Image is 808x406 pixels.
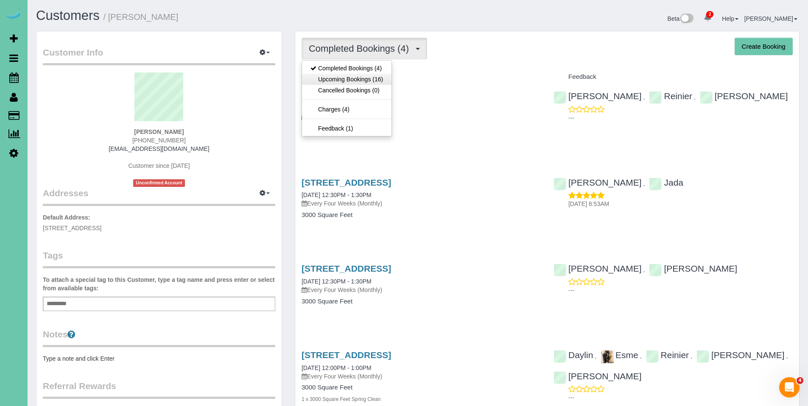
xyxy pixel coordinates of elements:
[649,91,692,101] a: Reinier
[302,85,391,96] a: Cancelled Bookings (0)
[302,63,391,74] a: Completed Bookings (4)
[679,14,693,25] img: New interface
[43,275,275,292] label: To attach a special tag to this Customer, type a tag name and press enter or select from availabl...
[649,264,737,273] a: [PERSON_NAME]
[668,15,694,22] a: Beta
[128,162,190,169] span: Customer since [DATE]
[134,128,184,135] strong: [PERSON_NAME]
[302,364,372,371] a: [DATE] 12:00PM - 1:00PM
[699,8,716,27] a: 2
[568,114,793,122] p: ---
[694,94,696,100] span: ,
[43,380,275,399] legend: Referral Rewards
[568,393,793,402] p: ---
[735,38,793,56] button: Create Booking
[302,199,541,208] p: Every Four Weeks (Monthly)
[568,200,793,208] p: [DATE] 8:53AM
[5,8,22,20] img: Automaid Logo
[132,137,186,144] span: [PHONE_NUMBER]
[302,74,391,85] a: Upcoming Bookings (16)
[554,178,642,187] a: [PERSON_NAME]
[691,353,692,359] span: ,
[554,73,793,81] h4: Feedback
[43,46,275,65] legend: Customer Info
[103,12,179,22] small: / [PERSON_NAME]
[779,377,800,398] iframe: Intercom live chat
[43,225,101,231] span: [STREET_ADDRESS]
[601,350,614,363] img: Esme
[302,125,541,132] h4: 3000 Square Feet
[302,123,391,134] a: Feedback (1)
[133,179,185,186] span: Unconfirmed Account
[722,15,738,22] a: Help
[568,286,793,295] p: ---
[595,353,596,359] span: ,
[643,266,645,273] span: ,
[643,180,645,187] span: ,
[302,38,427,59] button: Completed Bookings (4)
[554,350,593,360] a: Daylin
[43,249,275,268] legend: Tags
[302,178,391,187] a: [STREET_ADDRESS]
[302,384,541,391] h4: 3000 Square Feet
[109,145,209,152] a: [EMAIL_ADDRESS][DOMAIN_NAME]
[302,372,541,381] p: Every Four Weeks (Monthly)
[43,328,275,347] legend: Notes
[554,91,642,101] a: [PERSON_NAME]
[302,104,391,115] a: Charges (4)
[302,192,372,198] a: [DATE] 12:30PM - 1:30PM
[309,43,413,54] span: Completed Bookings (4)
[43,213,90,222] label: Default Address:
[744,15,797,22] a: [PERSON_NAME]
[43,354,275,363] pre: Type a note and click Enter
[302,396,380,402] small: 1 x 3000 Square Feet Spring Clean
[302,350,391,360] a: [STREET_ADDRESS]
[696,350,785,360] a: [PERSON_NAME]
[786,353,788,359] span: ,
[646,350,689,360] a: Reinier
[302,113,541,122] p: Every Four Weeks (Monthly)
[302,298,541,305] h4: 3000 Square Feet
[601,350,638,360] a: Esme
[706,11,713,18] span: 2
[649,178,683,187] a: Jada
[302,211,541,219] h4: 3000 Square Feet
[554,264,642,273] a: [PERSON_NAME]
[302,278,372,285] a: [DATE] 12:30PM - 1:30PM
[302,73,541,81] h4: Service
[700,91,788,101] a: [PERSON_NAME]
[640,353,642,359] span: ,
[302,264,391,273] a: [STREET_ADDRESS]
[36,8,100,23] a: Customers
[643,94,645,100] span: ,
[302,286,541,294] p: Every Four Weeks (Monthly)
[554,371,642,381] a: [PERSON_NAME]
[797,377,803,384] span: 4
